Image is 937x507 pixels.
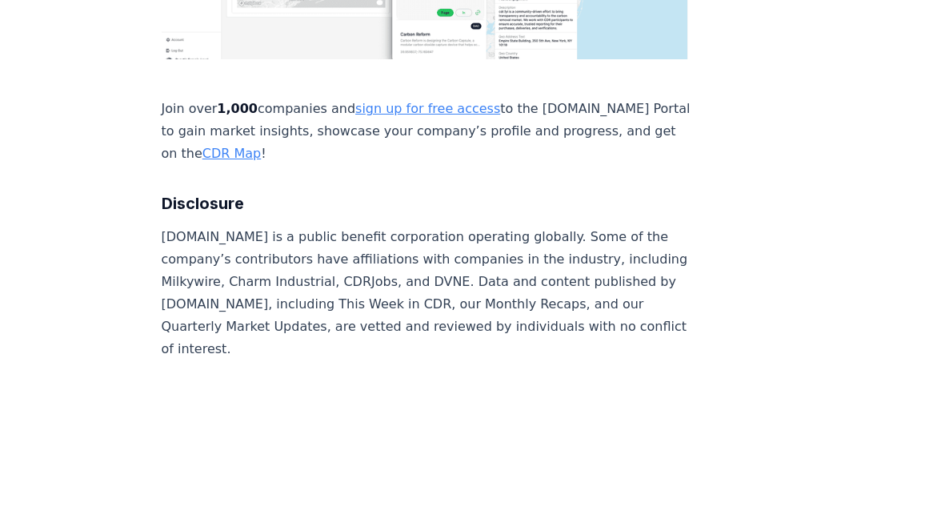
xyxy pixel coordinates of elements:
[355,101,500,116] a: sign up for free access
[162,226,691,360] p: [DOMAIN_NAME] is a public benefit corporation operating globally. Some of the company’s contribut...
[162,194,244,213] strong: Disclosure
[202,146,261,161] a: CDR Map
[162,98,691,165] p: Join over companies and to the [DOMAIN_NAME] Portal to gain market insights, showcase your compan...
[217,101,258,116] strong: 1,000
